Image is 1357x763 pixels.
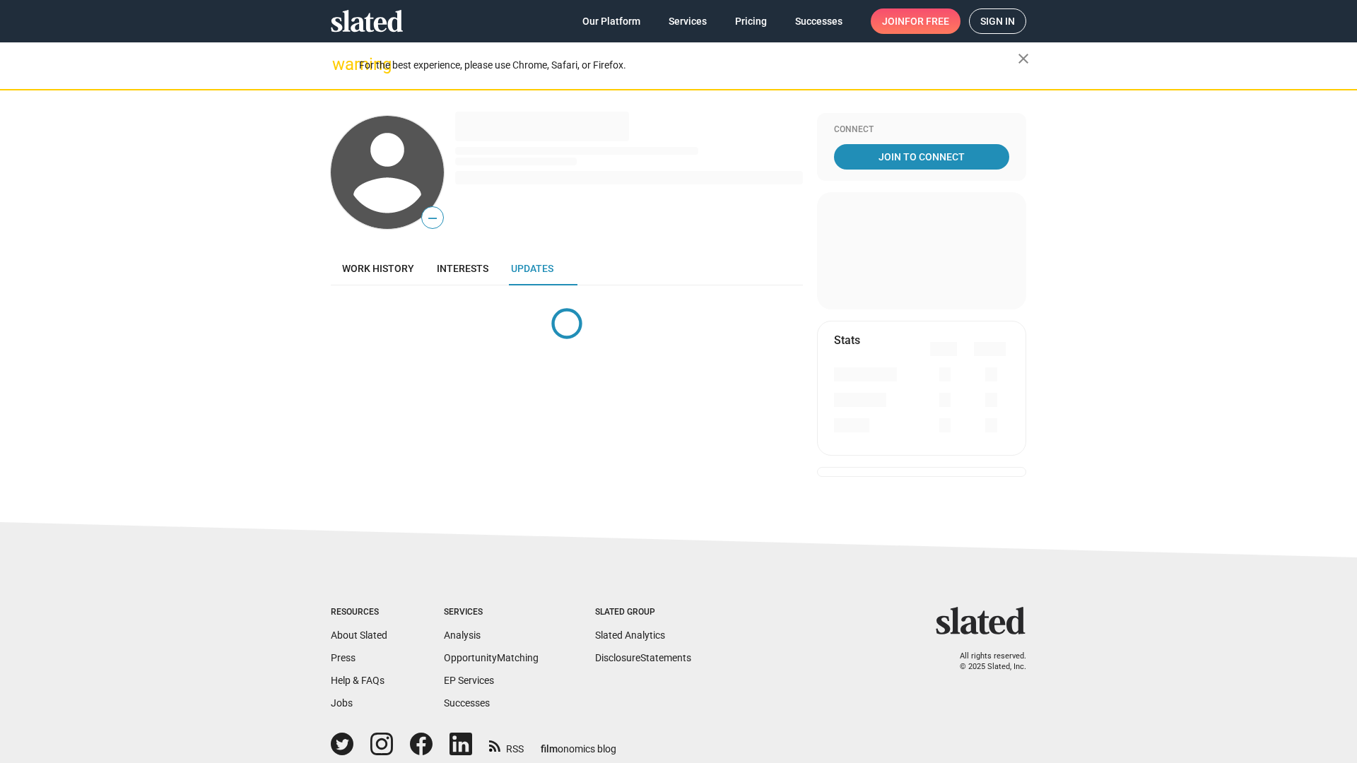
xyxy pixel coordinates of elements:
a: RSS [489,734,524,756]
div: Connect [834,124,1009,136]
a: Analysis [444,629,481,641]
a: Services [657,8,718,34]
a: About Slated [331,629,387,641]
div: Resources [331,607,387,618]
div: For the best experience, please use Chrome, Safari, or Firefox. [359,56,1018,75]
span: Services [669,8,707,34]
span: Sign in [980,9,1015,33]
a: OpportunityMatching [444,652,539,663]
span: Our Platform [582,8,640,34]
a: Pricing [724,8,778,34]
a: Slated Analytics [595,629,665,641]
a: Interests [425,252,500,285]
span: — [422,209,443,227]
a: Updates [500,252,565,285]
a: Help & FAQs [331,675,384,686]
a: Successes [444,697,490,709]
a: Press [331,652,356,663]
a: Sign in [969,8,1026,34]
mat-icon: close [1015,50,1032,67]
a: Work history [331,252,425,285]
a: Jobs [331,697,353,709]
div: Services [444,607,539,618]
a: Successes [784,8,854,34]
span: Pricing [735,8,767,34]
div: Slated Group [595,607,691,618]
span: for free [905,8,949,34]
span: Work history [342,263,414,274]
a: Our Platform [571,8,652,34]
p: All rights reserved. © 2025 Slated, Inc. [945,651,1026,672]
mat-card-title: Stats [834,333,860,348]
span: Updates [511,263,553,274]
span: Join To Connect [837,144,1006,170]
a: Joinfor free [871,8,961,34]
mat-icon: warning [332,56,349,73]
span: Interests [437,263,488,274]
span: Join [882,8,949,34]
a: EP Services [444,675,494,686]
span: Successes [795,8,842,34]
a: DisclosureStatements [595,652,691,663]
span: film [541,743,558,755]
a: filmonomics blog [541,731,616,756]
a: Join To Connect [834,144,1009,170]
